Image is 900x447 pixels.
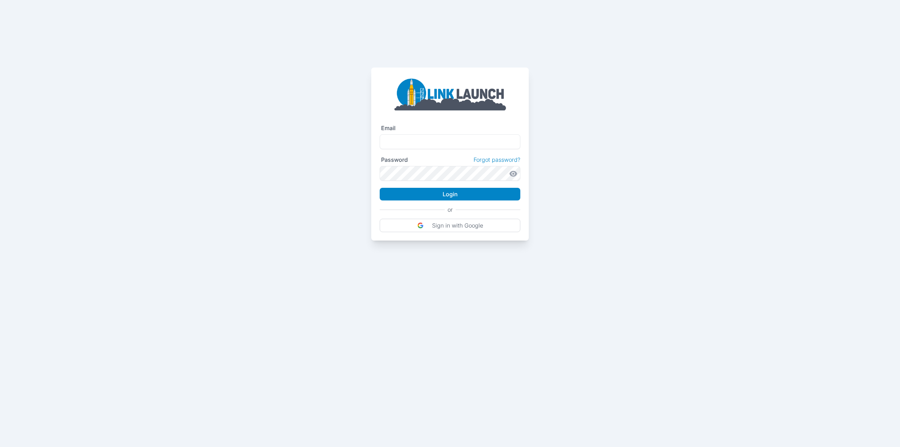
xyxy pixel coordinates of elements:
p: Sign in with Google [432,222,483,229]
button: Sign in with Google [380,219,520,232]
label: Password [381,156,408,163]
img: DIz4rYaBO0VM93JpwbwaJtqNfEsbwZFgEL50VtgcJLBV6wK9aKtfd+cEkvuBfcC37k9h8VGR+csPdltgAAAABJRU5ErkJggg== [417,222,424,229]
label: Email [381,124,396,132]
button: Login [380,188,520,200]
p: or [448,206,453,213]
img: linklaunch_big.2e5cdd30.png [394,76,506,110]
a: Forgot password? [474,156,520,163]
